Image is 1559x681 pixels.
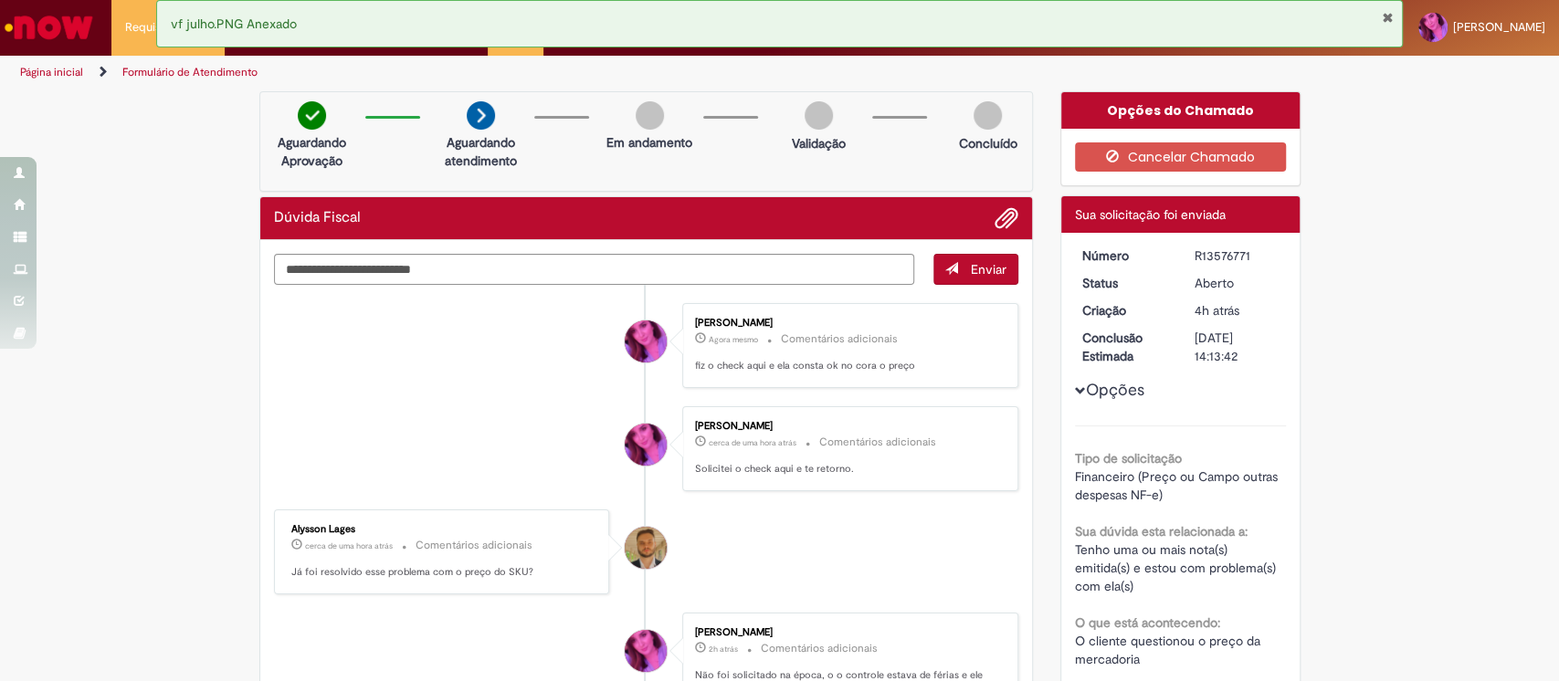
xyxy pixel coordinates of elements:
[1075,206,1226,223] span: Sua solicitação foi enviada
[695,359,999,373] p: fiz o check aqui e ela consta ok no cora o preço
[933,254,1018,285] button: Enviar
[709,334,758,345] time: 29/09/2025 17:36:03
[695,462,999,477] p: Solicitei o check aqui e te retorno.
[695,627,999,638] div: [PERSON_NAME]
[125,18,189,37] span: Requisições
[291,524,595,535] div: Alysson Lages
[1195,302,1239,319] span: 4h atrás
[291,565,595,580] p: Já foi resolvido esse problema com o preço do SKU?
[819,435,936,450] small: Comentários adicionais
[1075,468,1281,503] span: Financeiro (Preço ou Campo outras despesas NF-e)
[636,101,664,130] img: img-circle-grey.png
[1069,274,1181,292] dt: Status
[1069,246,1181,265] dt: Número
[274,210,361,226] h2: Dúvida Fiscal Histórico de tíquete
[805,101,833,130] img: img-circle-grey.png
[761,641,878,656] small: Comentários adicionais
[1075,523,1248,540] b: Sua dúvida esta relacionada a:
[1075,633,1264,667] span: O cliente questionou o preço da mercadoria
[974,101,1002,130] img: img-circle-grey.png
[709,334,758,345] span: Agora mesmo
[1075,142,1286,172] button: Cancelar Chamado
[1075,614,1220,631] b: O que está acontecendo:
[695,318,999,329] div: [PERSON_NAME]
[781,331,898,347] small: Comentários adicionais
[122,65,258,79] a: Formulário de Atendimento
[709,644,738,655] span: 2h atrás
[416,538,532,553] small: Comentários adicionais
[625,320,667,362] div: Lizandra Henriques Silva
[274,254,915,286] textarea: Digite sua mensagem aqui...
[1381,10,1393,25] button: Fechar Notificação
[606,133,692,152] p: Em andamento
[305,540,393,551] time: 29/09/2025 16:16:22
[625,424,667,466] div: Lizandra Henriques Silva
[625,527,667,569] div: Alysson Lages
[20,65,83,79] a: Página inicial
[2,9,96,46] img: ServiceNow
[1069,329,1181,365] dt: Conclusão Estimada
[1453,19,1545,35] span: [PERSON_NAME]
[695,421,999,432] div: [PERSON_NAME]
[467,101,495,130] img: arrow-next.png
[305,540,393,551] span: cerca de uma hora atrás
[958,134,1017,152] p: Concluído
[709,437,796,448] span: cerca de uma hora atrás
[1061,92,1300,129] div: Opções do Chamado
[298,101,326,130] img: check-circle-green.png
[1195,329,1280,365] div: [DATE] 14:13:42
[268,133,356,170] p: Aguardando Aprovação
[792,134,846,152] p: Validação
[971,261,1006,278] span: Enviar
[1195,301,1280,320] div: 29/09/2025 13:13:39
[1075,450,1182,466] b: Tipo de solicitação
[1069,301,1181,320] dt: Criação
[1195,274,1280,292] div: Aberto
[1075,541,1280,594] span: Tenho uma ou mais nota(s) emitida(s) e estou com problema(s) com ela(s)
[625,630,667,672] div: Lizandra Henriques Silva
[709,644,738,655] time: 29/09/2025 15:36:14
[1195,302,1239,319] time: 29/09/2025 13:13:39
[437,133,525,170] p: Aguardando atendimento
[14,56,1026,89] ul: Trilhas de página
[709,437,796,448] time: 29/09/2025 16:46:40
[1195,246,1280,265] div: R13576771
[995,206,1018,230] button: Adicionar anexos
[171,16,297,32] span: vf julho.PNG Anexado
